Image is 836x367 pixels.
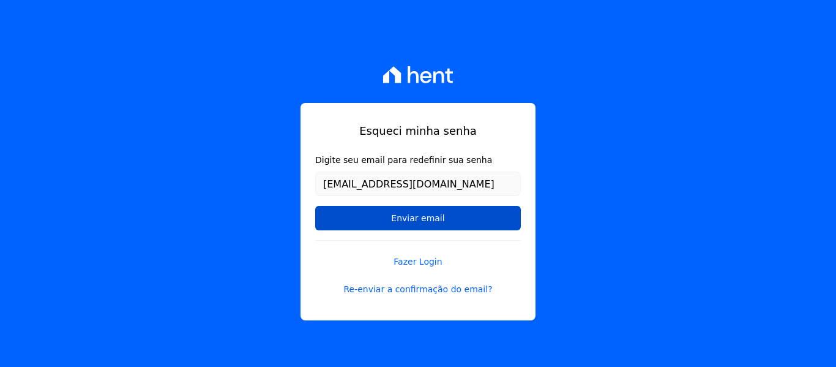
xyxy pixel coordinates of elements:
[315,172,521,196] input: Email
[315,283,521,296] a: Re-enviar a confirmação do email?
[315,240,521,268] a: Fazer Login
[315,123,521,139] h1: Esqueci minha senha
[315,154,521,167] label: Digite seu email para redefinir sua senha
[315,206,521,230] input: Enviar email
